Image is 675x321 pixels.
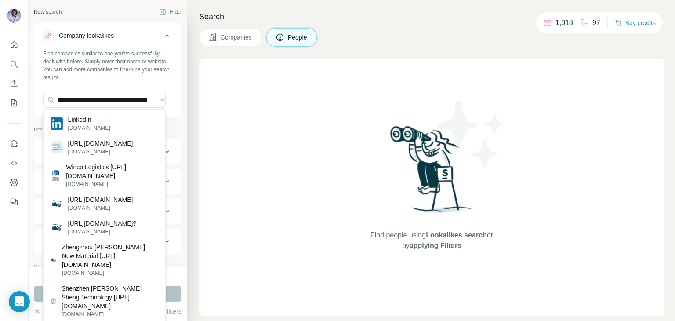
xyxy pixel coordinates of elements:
[68,195,133,204] p: [URL][DOMAIN_NAME]
[221,33,253,42] span: Companies
[7,76,21,91] button: Enrich CSV
[51,170,61,181] img: Winco Logistics https://www.linkedin.com/redir/general-malware-page?url=Co%2eLtd
[199,11,664,23] h4: Search
[43,50,172,81] div: Find companies similar to one you've successfully dealt with before. Simply enter their name or w...
[7,136,21,152] button: Use Surfe on LinkedIn
[410,242,461,249] span: applying Filters
[34,201,181,222] button: Department
[62,269,158,277] p: [DOMAIN_NAME]
[34,8,62,16] div: New search
[34,263,181,271] p: Company information
[432,94,511,173] img: Surfe Illustration - Stars
[66,163,158,180] p: Winco Logistics [URL][DOMAIN_NAME]
[51,298,57,304] img: Shenzhen Hua He Sheng Technology https://www.linkedin.com/redir/general-malware-page?url=co%2eltd
[51,257,57,263] img: Zhengzhou Bai-Ott New Material https://www.linkedin.com/redir/general-malware-page?url=co%2eltd
[555,18,573,28] p: 1,018
[68,139,133,148] p: [URL][DOMAIN_NAME]
[51,117,63,130] img: LinkedIn
[62,284,158,310] p: Shenzhen [PERSON_NAME] Sheng Technology [URL][DOMAIN_NAME]
[7,155,21,171] button: Use Surfe API
[9,291,30,312] div: Open Intercom Messenger
[68,228,137,236] p: [DOMAIN_NAME]
[68,148,133,156] p: [DOMAIN_NAME]
[7,175,21,190] button: Dashboard
[34,141,181,162] button: Job title
[51,141,63,153] img: https://www.linkedin.com/redir/phishing-page?url=apoteker%2eorg
[7,9,21,23] img: Avatar
[68,204,133,212] p: [DOMAIN_NAME]
[34,171,181,192] button: Seniority
[34,307,59,316] button: Clear
[153,5,187,18] button: Hide
[288,33,308,42] span: People
[592,18,600,28] p: 97
[7,37,21,53] button: Quick start
[62,310,158,318] p: [DOMAIN_NAME]
[59,31,114,40] div: Company lookalikes
[51,221,63,233] img: https://www.linkedin.com/in/team-aids-memory-uk?
[386,124,478,222] img: Surfe Illustration - Woman searching with binoculars
[34,231,181,252] button: Personal location
[361,230,502,251] span: Find people using or by
[7,56,21,72] button: Search
[62,243,158,269] p: Zhengzhou [PERSON_NAME] New Material [URL][DOMAIN_NAME]
[7,194,21,210] button: Feedback
[51,197,63,210] img: https://www.linkedin.com/company/sevenseaslogitsticco/
[34,126,181,134] p: Personal information
[68,219,137,228] p: [URL][DOMAIN_NAME]?
[66,180,158,188] p: [DOMAIN_NAME]
[68,115,110,124] p: LinkedIn
[34,25,181,50] button: Company lookalikes
[615,17,656,29] button: Buy credits
[426,231,487,239] span: Lookalikes search
[7,95,21,111] button: My lists
[68,124,110,132] p: [DOMAIN_NAME]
